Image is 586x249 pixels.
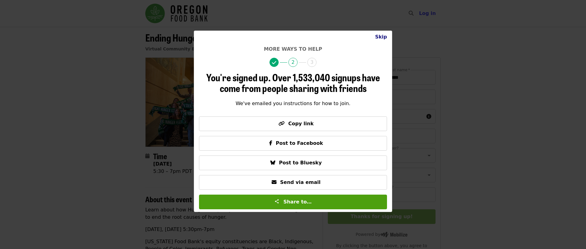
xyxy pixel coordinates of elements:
span: 3 [307,58,317,67]
span: Send via email [280,179,320,185]
span: More ways to help [264,46,322,52]
i: envelope icon [272,179,277,185]
button: Close [370,31,392,43]
span: Post to Facebook [276,140,323,146]
i: link icon [278,121,284,126]
button: Send via email [199,175,387,190]
i: bluesky icon [270,160,275,166]
button: Copy link [199,116,387,131]
span: Share to… [283,199,312,205]
span: Copy link [288,121,313,126]
button: Share to… [199,195,387,209]
button: Post to Bluesky [199,156,387,170]
span: Over 1,533,040 signups have come from people sharing with friends [220,70,380,95]
i: check icon [272,60,276,66]
button: Post to Facebook [199,136,387,151]
i: facebook-f icon [269,140,272,146]
span: We've emailed you instructions for how to join. [236,101,350,106]
span: 2 [288,58,298,67]
span: Post to Bluesky [279,160,322,166]
img: Share [274,199,279,204]
span: You're signed up. [206,70,271,84]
